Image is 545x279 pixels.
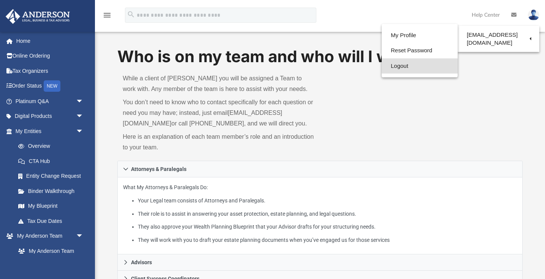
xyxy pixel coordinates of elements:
span: arrow_drop_down [76,229,91,244]
i: menu [103,11,112,20]
div: NEW [44,80,60,92]
span: arrow_drop_down [76,109,91,124]
a: menu [103,14,112,20]
p: Here is an explanation of each team member’s role and an introduction to your team. [123,132,314,153]
a: My Entitiesarrow_drop_down [5,124,95,139]
img: User Pic [528,9,539,20]
a: Online Ordering [5,49,95,64]
a: Platinum Q&Aarrow_drop_down [5,94,95,109]
a: My Anderson Teamarrow_drop_down [5,229,91,244]
a: My Profile [382,28,458,43]
div: Attorneys & Paralegals [117,177,523,254]
img: Anderson Advisors Platinum Portal [3,9,72,24]
a: Attorneys & Paralegals [117,161,523,177]
a: My Blueprint [11,199,91,214]
a: Tax Organizers [5,63,95,78]
a: CTA Hub [11,154,95,169]
span: Attorneys & Paralegals [131,166,186,172]
a: Reset Password [382,43,458,58]
a: Tax Due Dates [11,213,95,229]
span: arrow_drop_down [76,124,91,139]
p: What My Attorneys & Paralegals Do: [123,183,517,245]
p: You don’t need to know who to contact specifically for each question or need you may have; instea... [123,97,314,129]
i: search [127,10,135,19]
a: Logout [382,58,458,74]
p: While a client of [PERSON_NAME] you will be assigned a Team to work with. Any member of the team ... [123,73,314,94]
li: They also approve your Wealth Planning Blueprint that your Advisor drafts for your structuring ne... [138,222,517,232]
a: Overview [11,139,95,154]
h1: Who is on my team and who will I work with: [117,45,523,68]
a: Home [5,33,95,49]
a: Binder Walkthrough [11,183,95,199]
li: Their role is to assist in answering your asset protection, estate planning, and legal questions. [138,209,517,219]
a: Advisors [117,254,523,271]
a: Order StatusNEW [5,78,95,94]
span: arrow_drop_down [76,94,91,109]
li: They will work with you to draft your estate planning documents when you’ve engaged us for those ... [138,235,517,245]
span: Advisors [131,260,152,265]
a: Entity Change Request [11,169,95,184]
a: Digital Productsarrow_drop_down [5,109,95,124]
li: Your Legal team consists of Attorneys and Paralegals. [138,196,517,205]
a: My Anderson Team [11,243,87,259]
a: [EMAIL_ADDRESS][DOMAIN_NAME] [458,28,539,50]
